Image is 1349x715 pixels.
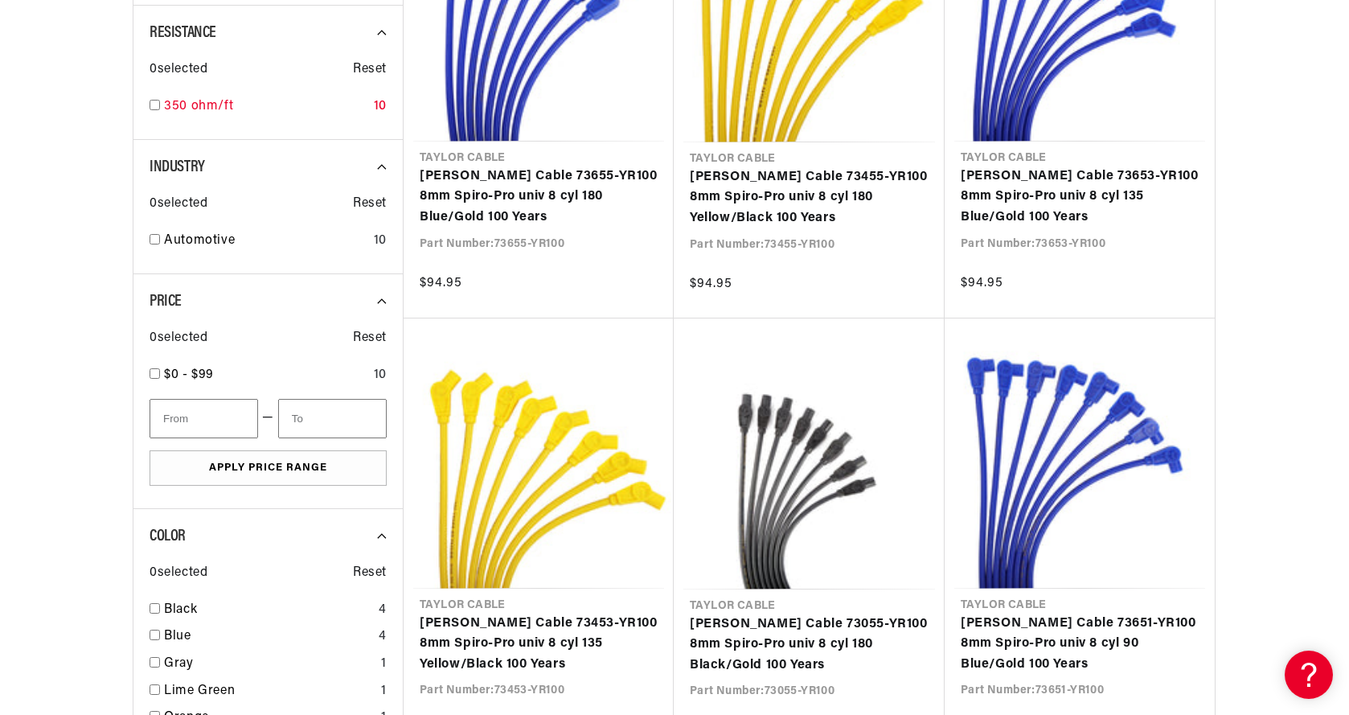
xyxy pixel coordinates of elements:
[150,159,205,175] span: Industry
[278,399,387,438] input: To
[150,399,258,438] input: From
[381,654,387,675] div: 1
[961,614,1199,676] a: [PERSON_NAME] Cable 73651-YR100 8mm Spiro-Pro univ 8 cyl 90 Blue/Gold 100 Years
[164,97,367,117] a: 350 ohm/ft
[420,614,658,676] a: [PERSON_NAME] Cable 73453-YR100 8mm Spiro-Pro univ 8 cyl 135 Yellow/Black 100 Years
[353,194,387,215] span: Reset
[690,167,929,229] a: [PERSON_NAME] Cable 73455-YR100 8mm Spiro-Pro univ 8 cyl 180 Yellow/Black 100 Years
[164,231,367,252] a: Automotive
[150,194,207,215] span: 0 selected
[353,563,387,584] span: Reset
[379,627,387,647] div: 4
[150,328,207,349] span: 0 selected
[164,368,214,381] span: $0 - $99
[150,294,182,310] span: Price
[150,25,216,41] span: Resistance
[353,328,387,349] span: Reset
[353,60,387,80] span: Reset
[690,614,929,676] a: [PERSON_NAME] Cable 73055-YR100 8mm Spiro-Pro univ 8 cyl 180 Black/Gold 100 Years
[379,600,387,621] div: 4
[374,97,387,117] div: 10
[150,563,207,584] span: 0 selected
[381,681,387,702] div: 1
[374,231,387,252] div: 10
[262,408,274,429] span: —
[164,681,375,702] a: Lime Green
[150,450,387,487] button: Apply Price Range
[150,60,207,80] span: 0 selected
[164,654,375,675] a: Gray
[164,627,372,647] a: Blue
[961,166,1199,228] a: [PERSON_NAME] Cable 73653-YR100 8mm Spiro-Pro univ 8 cyl 135 Blue/Gold 100 Years
[164,600,372,621] a: Black
[374,365,387,386] div: 10
[420,166,658,228] a: [PERSON_NAME] Cable 73655-YR100 8mm Spiro-Pro univ 8 cyl 180 Blue/Gold 100 Years
[150,528,186,544] span: Color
